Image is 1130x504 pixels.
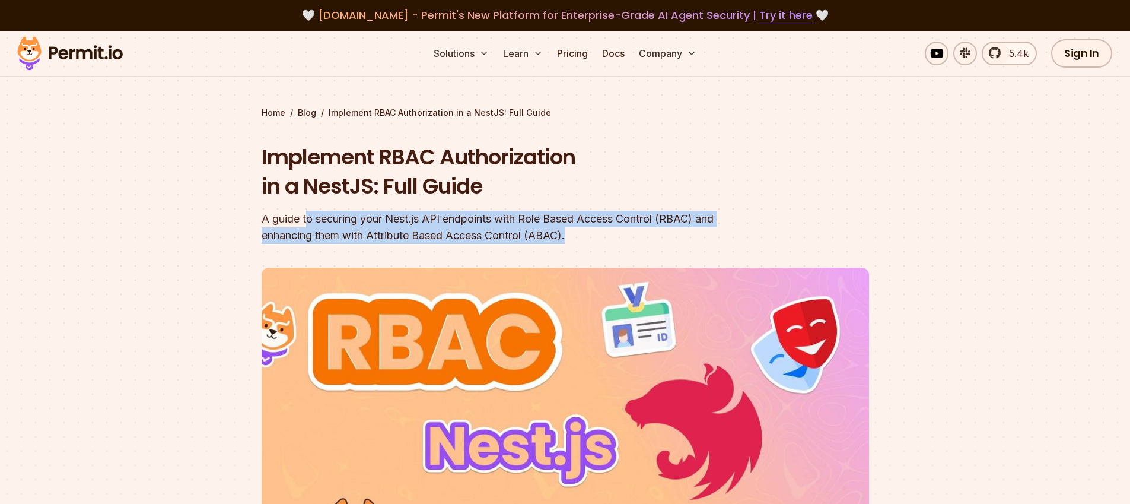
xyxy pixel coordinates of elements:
[552,42,593,65] a: Pricing
[298,107,316,119] a: Blog
[318,8,813,23] span: [DOMAIN_NAME] - Permit's New Platform for Enterprise-Grade AI Agent Security |
[262,107,869,119] div: / /
[597,42,629,65] a: Docs
[429,42,494,65] button: Solutions
[1051,39,1112,68] a: Sign In
[634,42,701,65] button: Company
[1002,46,1029,61] span: 5.4k
[262,211,717,244] div: A guide to securing your Nest.js API endpoints with Role Based Access Control (RBAC) and enhancin...
[759,8,813,23] a: Try it here
[12,33,128,74] img: Permit logo
[262,107,285,119] a: Home
[498,42,548,65] button: Learn
[28,7,1102,24] div: 🤍 🤍
[262,142,717,201] h1: Implement RBAC Authorization in a NestJS: Full Guide
[982,42,1037,65] a: 5.4k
